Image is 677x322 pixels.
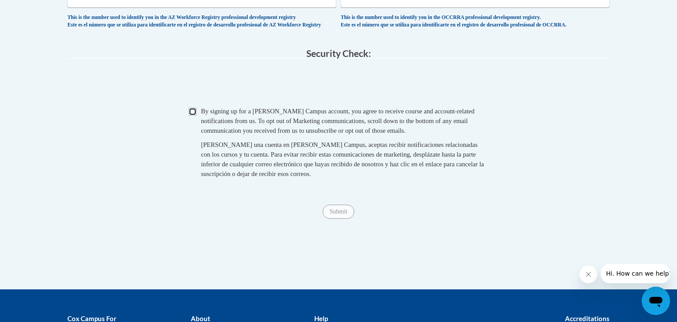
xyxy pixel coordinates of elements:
iframe: Close message [580,266,597,283]
div: This is the number used to identify you in the OCCRRA professional development registry. Este es ... [341,14,610,29]
span: Hi. How can we help? [5,6,71,13]
iframe: reCAPTCHA [272,67,405,102]
span: By signing up for a [PERSON_NAME] Campus account, you agree to receive course and account-related... [201,108,475,134]
input: Submit [323,205,354,219]
span: [PERSON_NAME] una cuenta en [PERSON_NAME] Campus, aceptas recibir notificaciones relacionadas con... [201,141,484,177]
span: Security Check: [306,48,371,59]
iframe: Button to launch messaging window [642,287,670,315]
iframe: Message from company [601,264,670,283]
div: This is the number used to identify you in the AZ Workforce Registry professional development reg... [67,14,336,29]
